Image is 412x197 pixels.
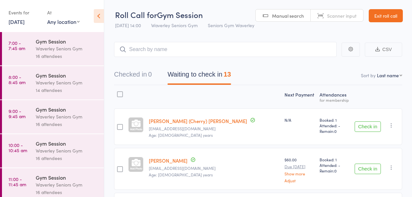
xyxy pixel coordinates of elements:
[36,154,98,162] div: 16 attendees
[334,128,337,134] span: 0
[320,157,349,162] span: Booked: 1
[36,52,98,60] div: 16 attendees
[9,108,26,119] time: 9:00 - 9:45 am
[320,128,349,134] span: Remain:
[36,181,98,188] div: Waverley Seniors Gym
[361,72,376,79] label: Sort by
[149,126,279,131] small: cripes@ozemail.com.au
[320,117,349,123] span: Booked: 1
[355,121,381,132] button: Check in
[2,32,104,65] a: 7:00 -7:45 amGym SessionWaverley Seniors Gym16 attendees
[9,176,26,187] time: 11:00 - 11:45 am
[149,132,213,138] span: Age: [DEMOGRAPHIC_DATA] years
[9,74,26,85] time: 8:00 - 8:45 am
[36,72,98,79] div: Gym Session
[284,178,314,183] a: Adjust
[224,71,231,78] div: 13
[284,117,314,123] div: N/A
[284,171,314,176] a: Show more
[327,12,357,19] span: Scanner input
[9,40,25,51] time: 7:00 - 7:45 am
[151,22,198,28] span: Waverley Seniors Gym
[2,134,104,168] a: 10:00 -10:45 amGym SessionWaverley Seniors Gym16 attendees
[36,45,98,52] div: Waverley Seniors Gym
[317,88,351,105] div: Atten­dances
[47,18,80,25] div: Any location
[272,12,304,19] span: Manual search
[115,22,141,28] span: [DATE] 14:00
[36,140,98,147] div: Gym Session
[149,117,247,124] a: [PERSON_NAME] (Cherry) [PERSON_NAME]
[148,71,152,78] div: 0
[114,67,152,85] button: Checked in0
[149,166,279,170] small: hksydney6@gmail.com
[320,98,349,102] div: for membership
[320,168,349,173] span: Remain:
[2,100,104,134] a: 9:00 -9:45 amGym SessionWaverley Seniors Gym16 attendees
[149,172,213,177] span: Age: [DEMOGRAPHIC_DATA] years
[149,157,187,164] a: [PERSON_NAME]
[355,164,381,174] button: Check in
[377,72,399,79] div: Last name
[36,120,98,128] div: 16 attendees
[369,9,403,22] a: Exit roll call
[9,7,41,18] div: Events for
[284,164,314,169] small: Due [DATE]
[282,88,317,105] div: Next Payment
[36,113,98,120] div: Waverley Seniors Gym
[334,168,337,173] span: 0
[36,174,98,181] div: Gym Session
[167,67,231,85] button: Waiting to check in13
[208,22,254,28] span: Seniors Gym Waverley
[115,9,157,20] span: Roll Call for
[9,142,27,153] time: 10:00 - 10:45 am
[36,79,98,86] div: Waverley Seniors Gym
[2,66,104,99] a: 8:00 -8:45 amGym SessionWaverley Seniors Gym14 attendees
[36,147,98,154] div: Waverley Seniors Gym
[157,9,203,20] span: Gym Session
[36,38,98,45] div: Gym Session
[114,42,337,57] input: Search by name
[47,7,80,18] div: At
[320,123,349,128] span: Attended: -
[36,86,98,94] div: 14 attendees
[284,157,314,183] div: $60.00
[320,162,349,168] span: Attended: -
[9,18,25,25] a: [DATE]
[365,43,402,57] button: CSV
[36,188,98,196] div: 16 attendees
[36,106,98,113] div: Gym Session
